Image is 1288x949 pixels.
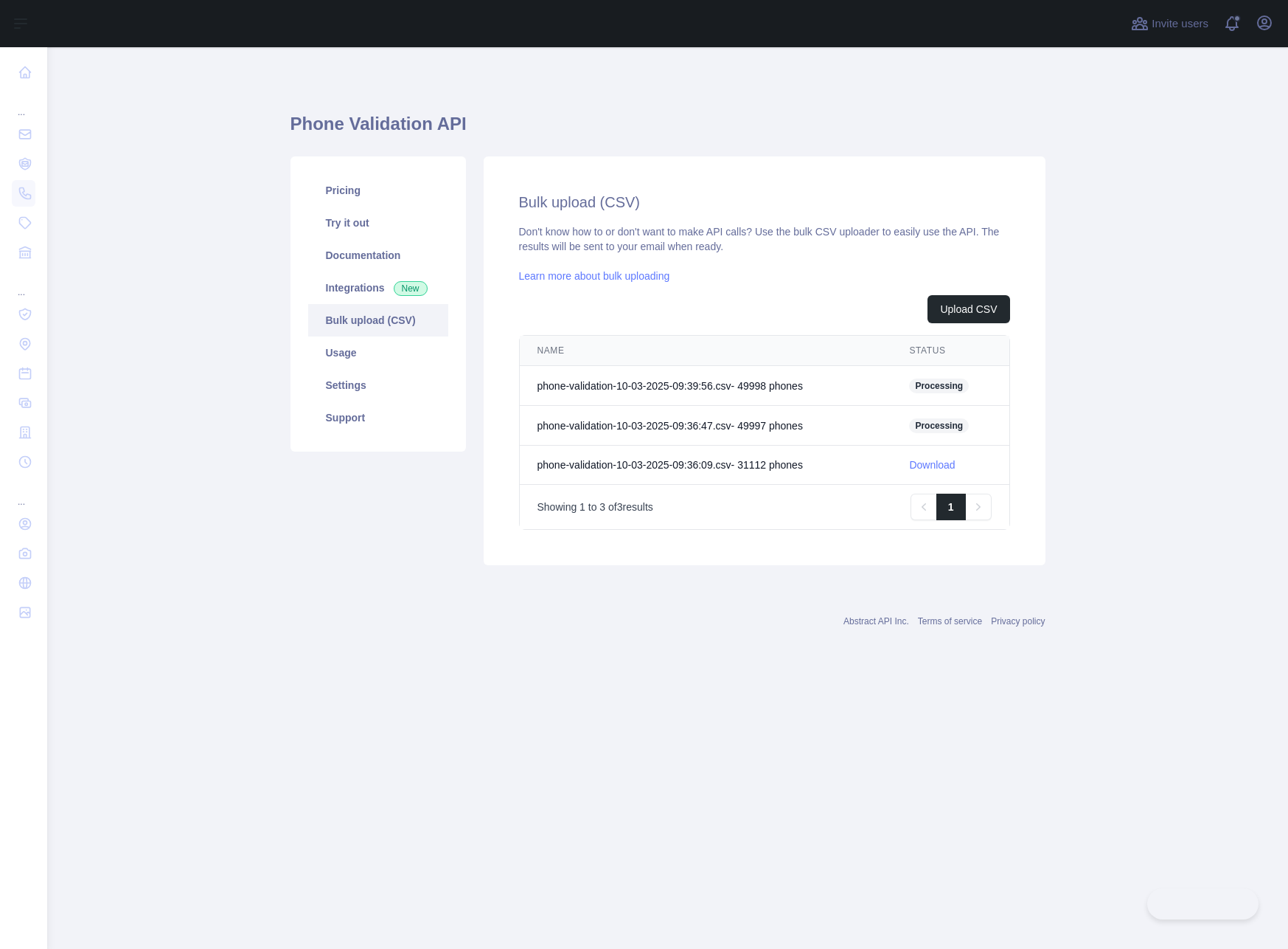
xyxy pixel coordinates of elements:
span: Processing [909,418,969,433]
th: STATUS [891,336,1009,366]
td: phone-validation-10-03-2025-09:39:56.csv - 49998 phone s [520,366,892,406]
p: Showing to of results [537,500,653,514]
span: 3 [599,501,605,513]
span: 3 [617,501,623,513]
nav: Pagination [911,494,992,520]
button: Upload CSV [927,295,1009,323]
a: Support [308,401,448,434]
span: Invite users [1152,15,1208,32]
div: Don't know how to or don't want to make API calls? Use the bulk CSV uploader to easily use the AP... [519,224,1010,530]
a: Pricing [308,174,448,207]
a: Integrations New [308,272,448,304]
a: Try it out [308,207,448,239]
span: Processing [909,379,969,393]
a: Terms of service [918,616,982,627]
span: New [394,281,428,296]
a: Abstract API Inc. [843,616,909,627]
a: Documentation [308,239,448,272]
a: 1 [936,494,966,520]
a: Usage [308,337,448,369]
a: Settings [308,369,448,401]
iframe: Toggle Customer Support [1147,888,1259,919]
button: Invite users [1128,12,1211,35]
div: ... [12,89,35,118]
div: ... [12,269,35,298]
td: phone-validation-10-03-2025-09:36:47.csv - 49997 phone s [520,406,892,446]
a: Bulk upload (CSV) [308,304,448,337]
span: 1 [579,501,585,513]
a: Learn more about bulk uploading [519,270,670,282]
h1: Phone Validation API [290,112,1045,148]
h2: Bulk upload (CSV) [519,192,1010,213]
a: Download [909,459,955,471]
div: ... [12,478,35,508]
th: NAME [520,336,892,366]
td: phone-validation-10-03-2025-09:36:09.csv - 31112 phone s [520,446,892,485]
a: Privacy policy [991,616,1045,627]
